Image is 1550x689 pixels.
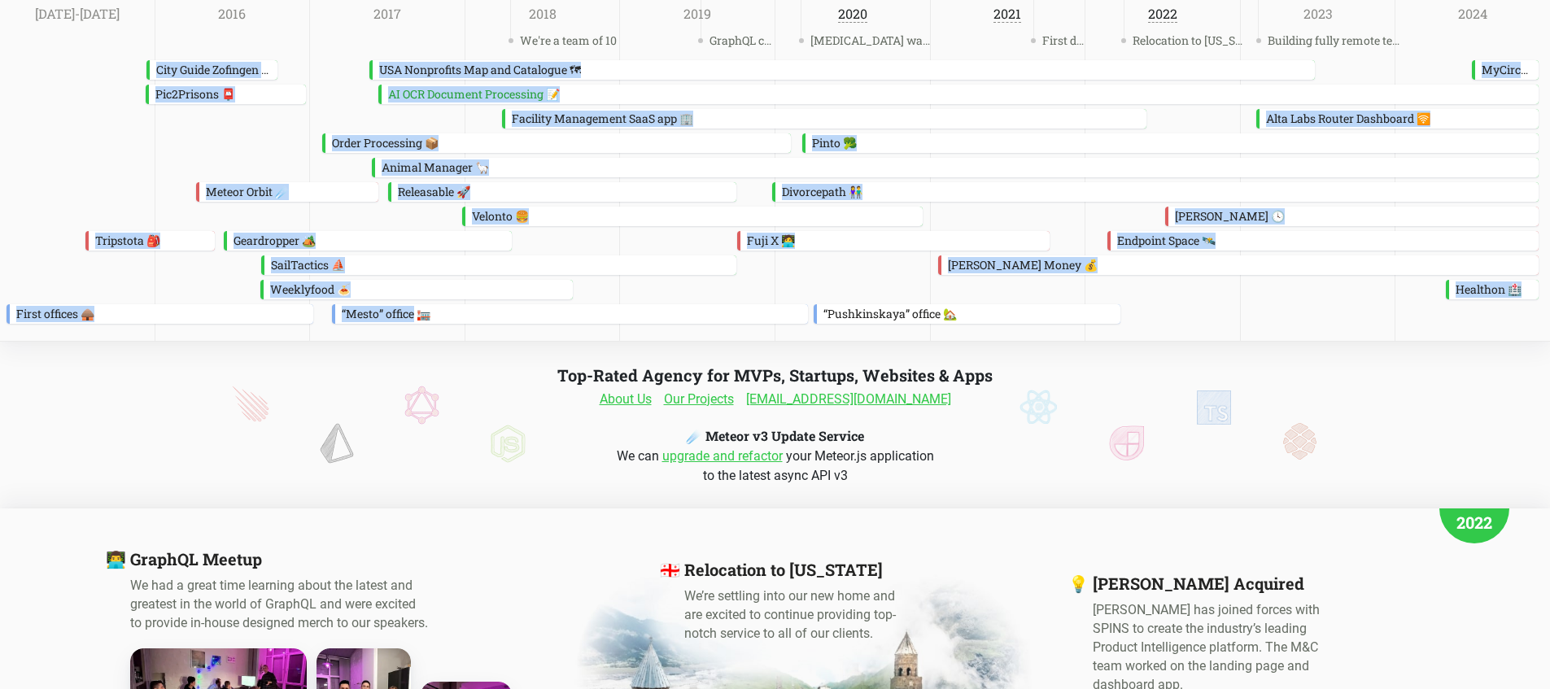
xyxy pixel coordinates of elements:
a: AI OCR Document Processing 📝 [378,85,1539,104]
span: We're a team of 10 [517,31,620,50]
div: “Pushkinskaya” office 🏡 [817,304,1120,324]
span: GraphQL conf [706,31,778,50]
span: Relocation to [US_STATE] [1129,31,1247,50]
h3: GraphQL Meetup [130,548,509,569]
a: 2017 [373,7,401,23]
span: [MEDICAL_DATA] was detected [807,31,935,50]
div: [PERSON_NAME] 🕓 [1168,207,1539,226]
span: First designer [1039,31,1090,50]
a: [DATE]-[DATE] [35,7,120,23]
div: Facility Management SaaS app 🏢 [505,109,1146,129]
a: About Us [600,390,652,409]
div: AI OCR Document Processing 📝 [382,85,1539,104]
div: We can your Meteor.js application to the latest async API v3 [544,447,1007,486]
div: SailTactics ⛵️ [264,255,736,275]
img: Prisma [320,423,354,464]
a: 2019 [683,7,711,23]
div: Meteor Orbit ☄️ [199,182,378,202]
div: Order Processing 📦 [325,133,791,153]
div: Pinto 🥦 [806,133,1538,153]
a: upgrade and refactor [662,448,783,464]
p: We’re settling into our new home and are excited to continue providing top-notch service to all o... [684,587,908,643]
div: [PERSON_NAME] Money 💰 [941,255,1539,275]
img: Jamstack [1109,425,1144,460]
div: Alta Labs Router Dashboard 🛜 [1260,109,1539,129]
div: Releasable 🚀 [391,182,736,202]
a: 2016 [218,7,246,23]
div: Divorcepath 👫 [775,182,1538,202]
h4: ☄️ Meteor v3 Update Service [686,425,864,447]
a: 2024 [1458,7,1487,23]
img: React JS [1020,390,1057,424]
img: Redwood [1283,423,1316,460]
h1: Top-Rated Agency for MVPs, Startups, Websites & Apps [557,364,993,386]
div: Pic2Prisons 📮 [149,85,306,104]
a: 2018 [529,7,557,23]
h3: [PERSON_NAME] Acquired [1093,573,1330,594]
span: 🇬🇪 [660,559,680,580]
div: Animal Manager 🦙 [375,158,1538,177]
div: City Guide Zofingen 🏬 [150,60,277,80]
span: 💡 [1068,573,1089,594]
img: TypeScript [1196,390,1231,425]
div: Geardropper 🏕️ [227,231,512,251]
div: 2022 [1439,473,1509,543]
div: Weeklyfood 🍝 [264,280,573,299]
img: JavaScript [490,425,526,463]
p: We had a great time learning about the latest and greatest in the world of GraphQL and were excit... [130,576,454,632]
span: 👨‍💻 [106,548,126,569]
a: 2020 [838,7,867,23]
span: Building fully remote team [1264,31,1404,50]
h3: Relocation to [US_STATE] [684,559,908,580]
div: Endpoint Space 🛰️ [1111,231,1539,251]
div: MyCircadian 🌞 [1475,60,1539,80]
a: 2023 [1303,7,1333,23]
div: Healthon 🏥 [1449,280,1539,299]
div: Velonto 🍔 [465,207,923,226]
a: 2021 [993,7,1021,23]
a: Our Projects [664,390,734,409]
img: Meteor JS [232,386,269,422]
div: First offices 🛖 [10,304,312,324]
div: Tripstota 🎒 [89,231,215,251]
a: 2022 [1148,7,1177,23]
div: USA Nonprofits Map and Catalogue 🗺 [373,60,1315,80]
div: “Mesto” office 🏣 [335,304,808,324]
div: Fuji X 🧑‍💻 [740,231,1050,251]
a: [EMAIL_ADDRESS][DOMAIN_NAME] [746,390,951,409]
img: Graph QL [404,386,439,425]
